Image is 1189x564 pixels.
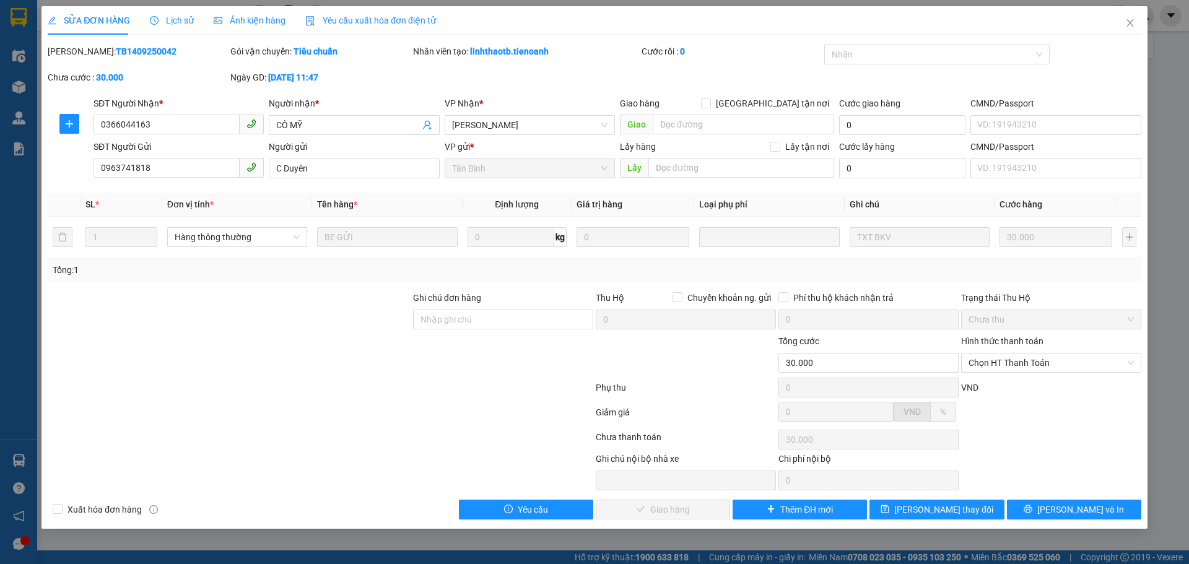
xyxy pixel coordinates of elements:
div: VP gửi [445,140,615,154]
input: Dọc đường [648,158,834,178]
div: [PERSON_NAME]: [48,45,228,58]
div: Ngày GD: [230,71,411,84]
button: delete [53,227,72,247]
input: Dọc đường [653,115,834,134]
b: linhthaotb.tienoanh [470,46,549,56]
span: exclamation-circle [504,505,513,514]
span: Cước hàng [1000,199,1042,209]
span: Tên hàng [317,199,357,209]
b: 30.000 [96,72,123,82]
button: plus [59,114,79,134]
label: Ghi chú đơn hàng [413,293,481,303]
span: picture [214,16,222,25]
input: VD: Bàn, Ghế [317,227,457,247]
span: close [1125,18,1135,28]
span: Lấy tận nơi [780,140,834,154]
button: printer[PERSON_NAME] và In [1007,500,1141,519]
div: Tổng: 1 [53,263,459,277]
label: Hình thức thanh toán [961,336,1043,346]
div: CMND/Passport [970,97,1141,110]
input: 0 [577,227,689,247]
span: Yêu cầu xuất hóa đơn điện tử [305,15,436,25]
span: plus [60,119,79,129]
span: Thu Hộ [596,293,624,303]
div: Giảm giá [594,406,777,427]
span: Tổng cước [778,336,819,346]
div: Gói vận chuyển: [230,45,411,58]
span: Phí thu hộ khách nhận trả [788,291,899,305]
button: Close [1113,6,1148,41]
input: Cước lấy hàng [839,158,965,178]
button: exclamation-circleYêu cầu [459,500,593,519]
b: 0 [680,46,685,56]
span: Chưa thu [969,310,1134,329]
span: Lấy [620,158,648,178]
div: Ghi chú nội bộ nhà xe [596,452,776,471]
span: user-add [422,120,432,130]
th: Loại phụ phí [694,193,844,217]
span: Giá trị hàng [577,199,622,209]
div: Chưa cước : [48,71,228,84]
div: Phụ thu [594,381,777,402]
input: 0 [1000,227,1112,247]
span: info-circle [149,505,158,514]
span: [PERSON_NAME] và In [1037,503,1124,516]
span: kg [554,227,567,247]
b: TB1409250042 [116,46,176,56]
span: phone [246,162,256,172]
span: Tân Bình [452,159,608,178]
span: save [881,505,889,514]
span: Lấy hàng [620,142,656,152]
button: save[PERSON_NAME] thay đổi [869,500,1004,519]
span: [GEOGRAPHIC_DATA] tận nơi [711,97,834,110]
span: phone [246,119,256,129]
label: Cước lấy hàng [839,142,895,152]
span: Cư Kuin [452,116,608,134]
span: SỬA ĐƠN HÀNG [48,15,130,25]
span: VP Nhận [445,98,479,108]
b: [DATE] 11:47 [268,72,318,82]
span: VND [904,407,921,417]
div: Cước rồi : [642,45,822,58]
div: CMND/Passport [970,140,1141,154]
span: [PERSON_NAME] thay đổi [894,503,993,516]
div: Người gửi [269,140,439,154]
span: Yêu cầu [518,503,548,516]
span: Ảnh kiện hàng [214,15,285,25]
span: % [940,407,946,417]
span: Định lượng [495,199,539,209]
div: SĐT Người Nhận [94,97,264,110]
div: Chưa thanh toán [594,430,777,452]
img: icon [305,16,315,26]
span: printer [1024,505,1032,514]
span: Chọn HT Thanh Toán [969,354,1134,372]
span: Đơn vị tính [167,199,214,209]
th: Ghi chú [845,193,995,217]
div: Nhân viên tạo: [413,45,639,58]
div: SĐT Người Gửi [94,140,264,154]
div: Người nhận [269,97,439,110]
span: Xuất hóa đơn hàng [63,503,147,516]
div: Chi phí nội bộ [778,452,959,471]
input: Ghi Chú [850,227,990,247]
span: Hàng thông thường [175,228,300,246]
span: clock-circle [150,16,159,25]
span: Giao [620,115,653,134]
span: plus [767,505,775,514]
b: Tiêu chuẩn [294,46,338,56]
input: Ghi chú đơn hàng [413,310,593,329]
span: Lịch sử [150,15,194,25]
span: SL [85,199,95,209]
button: checkGiao hàng [596,500,730,519]
button: plus [1122,227,1136,247]
div: Trạng thái Thu Hộ [961,291,1141,305]
span: edit [48,16,56,25]
span: Chuyển khoản ng. gửi [682,291,776,305]
span: VND [961,383,978,393]
span: Thêm ĐH mới [780,503,833,516]
label: Cước giao hàng [839,98,900,108]
input: Cước giao hàng [839,115,965,135]
span: Giao hàng [620,98,660,108]
button: plusThêm ĐH mới [733,500,867,519]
